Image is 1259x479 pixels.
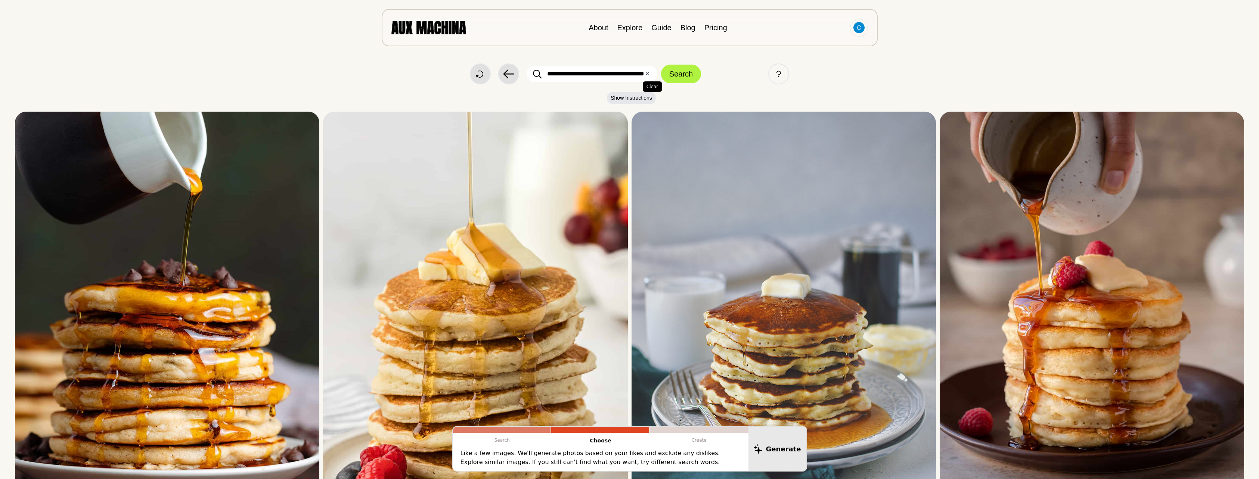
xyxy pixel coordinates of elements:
a: Explore [617,24,642,32]
a: Blog [680,24,695,32]
button: Show Instructions [607,92,656,104]
p: Search [453,433,552,448]
p: Create [650,433,748,448]
a: Guide [651,24,671,32]
span: Clear [643,81,662,92]
button: Help [768,63,789,84]
p: Like a few images. We'll generate photos based on your likes and exclude any dislikes. Explore si... [461,449,741,467]
p: Choose [551,433,650,449]
button: ✕Clear [645,69,649,78]
img: AUX MACHINA [391,21,466,34]
button: Search [661,65,701,83]
a: Pricing [704,24,727,32]
button: Back [498,63,519,84]
button: Generate [748,427,806,471]
img: Avatar [853,22,865,33]
a: About [589,24,608,32]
